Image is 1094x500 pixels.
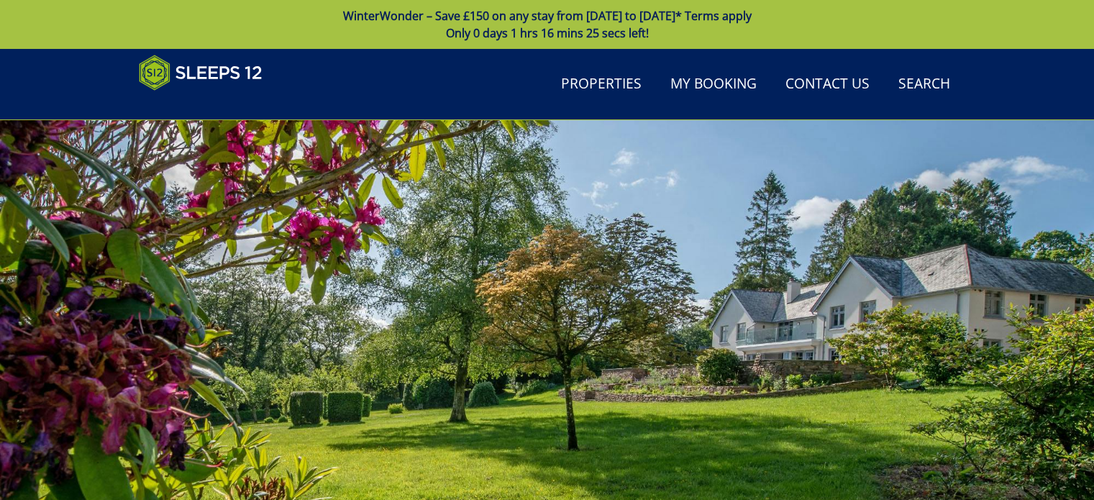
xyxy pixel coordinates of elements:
[892,455,1094,500] iframe: LiveChat chat widget
[665,68,762,101] a: My Booking
[132,99,283,112] iframe: Customer reviews powered by Trustpilot
[780,68,875,101] a: Contact Us
[893,68,956,101] a: Search
[139,55,263,91] img: Sleeps 12
[446,25,649,41] span: Only 0 days 1 hrs 16 mins 25 secs left!
[555,68,647,101] a: Properties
